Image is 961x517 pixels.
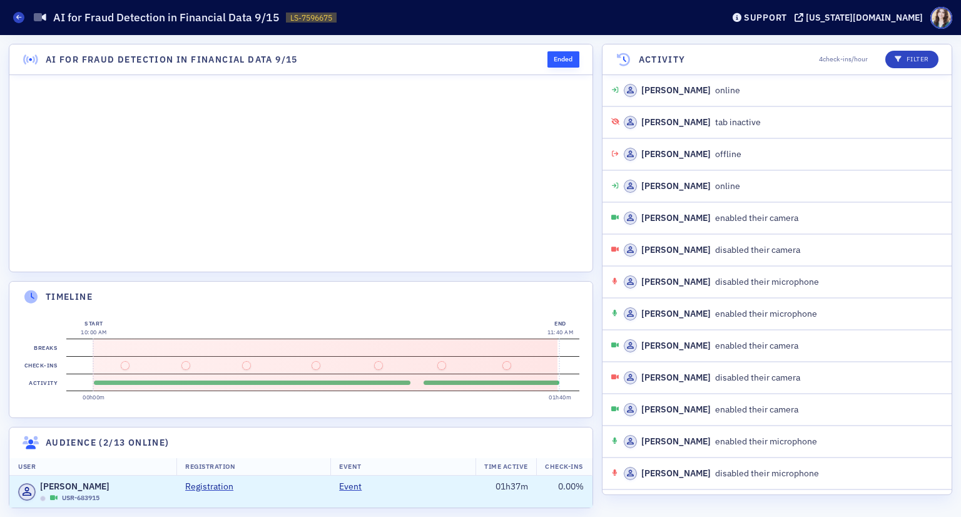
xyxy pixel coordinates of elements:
[641,307,711,320] div: [PERSON_NAME]
[547,51,579,68] div: Ended
[885,51,938,68] button: Filter
[176,458,330,476] th: Registration
[185,480,243,493] a: Registration
[624,339,798,352] div: enabled their camera
[81,329,107,335] time: 10:00 AM
[53,10,280,25] h1: AI for Fraud Detection in Financial Data 9/15
[624,148,741,161] div: offline
[22,357,59,374] label: Check-ins
[624,403,798,416] div: enabled their camera
[641,275,711,289] div: [PERSON_NAME]
[641,371,711,384] div: [PERSON_NAME]
[62,493,99,503] span: USR-683915
[81,319,107,328] div: Start
[475,476,537,508] td: 01h37m
[290,13,332,23] span: LS-7596675
[624,435,817,448] div: enabled their microphone
[641,212,711,225] div: [PERSON_NAME]
[46,436,170,449] h4: Audience (2/13 online)
[475,458,537,476] th: Time Active
[537,476,592,508] td: 0.00 %
[895,54,929,64] p: Filter
[46,53,298,66] h4: AI for Fraud Detection in Financial Data 9/15
[27,374,60,392] label: Activity
[40,496,46,501] div: Offline
[641,467,711,480] div: [PERSON_NAME]
[641,403,711,416] div: [PERSON_NAME]
[641,243,711,257] div: [PERSON_NAME]
[624,84,740,97] div: online
[930,7,952,29] span: Profile
[641,339,711,352] div: [PERSON_NAME]
[624,467,819,480] div: disabled their microphone
[641,435,711,448] div: [PERSON_NAME]
[9,458,176,476] th: User
[641,116,711,129] div: [PERSON_NAME]
[624,307,817,320] div: enabled their microphone
[624,243,800,257] div: disabled their camera
[549,394,571,401] time: 01h40m
[40,480,109,493] span: [PERSON_NAME]
[639,53,686,66] h4: Activity
[806,12,923,23] div: [US_STATE][DOMAIN_NAME]
[641,148,711,161] div: [PERSON_NAME]
[32,339,60,357] label: Breaks
[339,480,371,493] a: Event
[547,319,574,328] div: End
[83,394,105,401] time: 00h00m
[536,458,592,476] th: Check-Ins
[819,54,868,64] span: 4 check-ins/hour
[624,180,740,193] div: online
[624,212,798,225] div: enabled their camera
[624,371,800,384] div: disabled their camera
[46,290,93,304] h4: Timeline
[795,13,927,22] button: [US_STATE][DOMAIN_NAME]
[624,275,819,289] div: disabled their microphone
[744,12,787,23] div: Support
[624,116,761,129] div: tab inactive
[330,458,475,476] th: Event
[50,495,58,502] i: Webcam
[641,84,711,97] div: [PERSON_NAME]
[547,329,574,335] time: 11:40 AM
[641,180,711,193] div: [PERSON_NAME]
